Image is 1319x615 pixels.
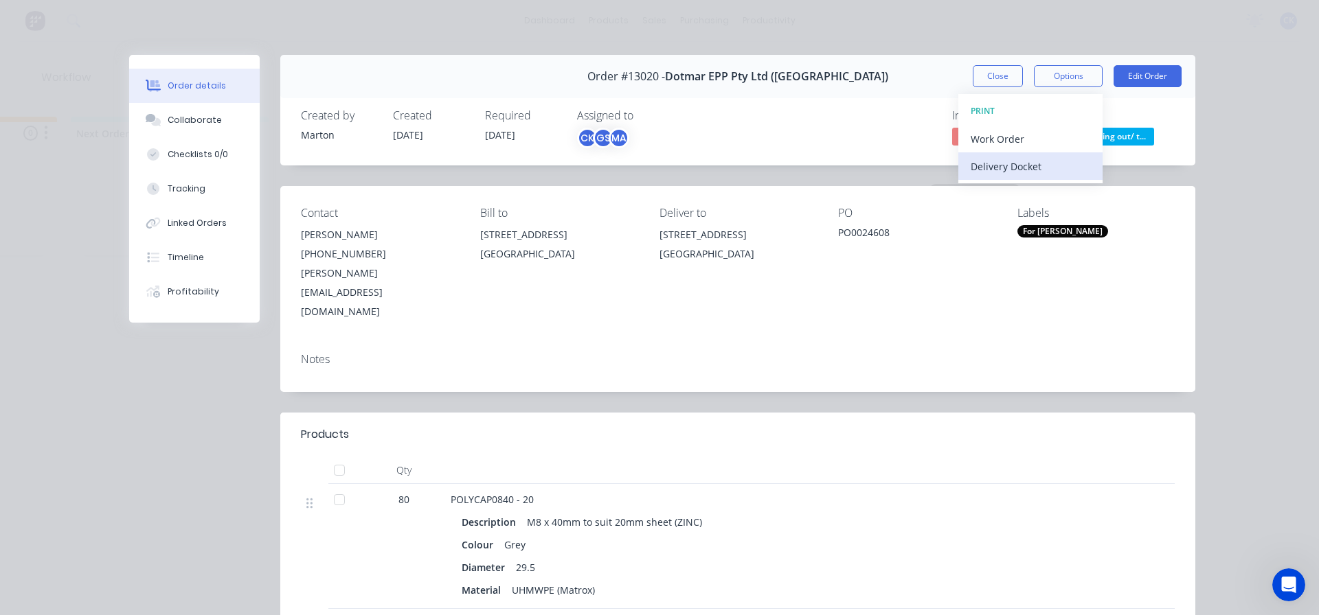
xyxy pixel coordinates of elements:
button: Shipping out/ t... [1072,128,1154,148]
div: [STREET_ADDRESS] [659,225,817,244]
div: MA [609,128,629,148]
div: [PHONE_NUMBER] [301,244,458,264]
button: Work Order [958,125,1103,152]
button: Profitability [129,275,260,309]
span: Dotmar EPP Pty Ltd ([GEOGRAPHIC_DATA]) [665,70,888,83]
div: Tracking [168,183,205,195]
span: 80 [398,492,409,507]
span: Order #13020 - [587,70,665,83]
span: [DATE] [485,128,515,141]
button: Order details [129,69,260,103]
div: Notes [301,353,1175,366]
div: PO [838,207,995,220]
div: For [PERSON_NAME] [1017,225,1108,237]
div: Timeline [168,251,204,264]
div: UHMWPE (Matrox) [506,580,600,600]
div: Bill to [480,207,638,220]
div: [PERSON_NAME][EMAIL_ADDRESS][DOMAIN_NAME] [301,264,458,321]
button: Edit Order [1114,65,1182,87]
div: Collaborate [168,114,222,126]
button: Collaborate [129,103,260,137]
div: Material [462,580,506,600]
div: Contact [301,207,458,220]
div: Order details [168,80,226,92]
span: [DATE] [393,128,423,141]
button: Checklists 0/0 [129,137,260,172]
div: Checklists 0/0 [168,148,228,161]
div: Created by [301,109,376,122]
button: CKGSMA [577,128,629,148]
button: Tracking [129,172,260,206]
div: Grey [499,535,531,555]
div: Invoiced [952,109,1055,122]
div: [GEOGRAPHIC_DATA] [659,244,817,264]
span: No [952,128,1035,145]
span: POLYCAP0840 - 20 [451,493,534,506]
button: Linked Orders [129,206,260,240]
div: Delivery Docket [971,156,1090,176]
button: Options [1034,65,1103,87]
div: [STREET_ADDRESS] [480,225,638,244]
div: Created [393,109,469,122]
div: Deliver to [659,207,817,220]
div: Assigned to [577,109,714,122]
div: [PERSON_NAME] [301,225,458,244]
div: Linked Orders [168,217,227,229]
button: Delivery Docket [958,152,1103,180]
div: Description [462,512,521,532]
div: [STREET_ADDRESS][GEOGRAPHIC_DATA] [659,225,817,269]
div: CK [577,128,598,148]
div: [GEOGRAPHIC_DATA] [480,244,638,264]
div: PO0024608 [838,225,995,244]
div: [STREET_ADDRESS][GEOGRAPHIC_DATA] [480,225,638,269]
div: M8 x 40mm to suit 20mm sheet (ZINC) [521,512,708,532]
iframe: Intercom live chat [1272,568,1305,601]
div: Profitability [168,286,219,298]
div: GS [593,128,613,148]
div: Marton [301,128,376,142]
div: Diameter [462,557,510,577]
div: 29.5 [510,557,541,577]
div: Work Order [971,129,1090,149]
button: Close [973,65,1023,87]
span: Shipping out/ t... [1072,128,1154,145]
div: Status [1072,109,1175,122]
div: Labels [1017,207,1175,220]
button: PRINT [958,97,1103,125]
div: Qty [363,456,445,484]
button: Timeline [129,240,260,275]
div: PRINT [971,102,1090,120]
div: Colour [462,535,499,555]
div: Products [301,426,349,443]
div: [PERSON_NAME][PHONE_NUMBER][PERSON_NAME][EMAIL_ADDRESS][DOMAIN_NAME] [301,225,458,321]
div: Required [485,109,561,122]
